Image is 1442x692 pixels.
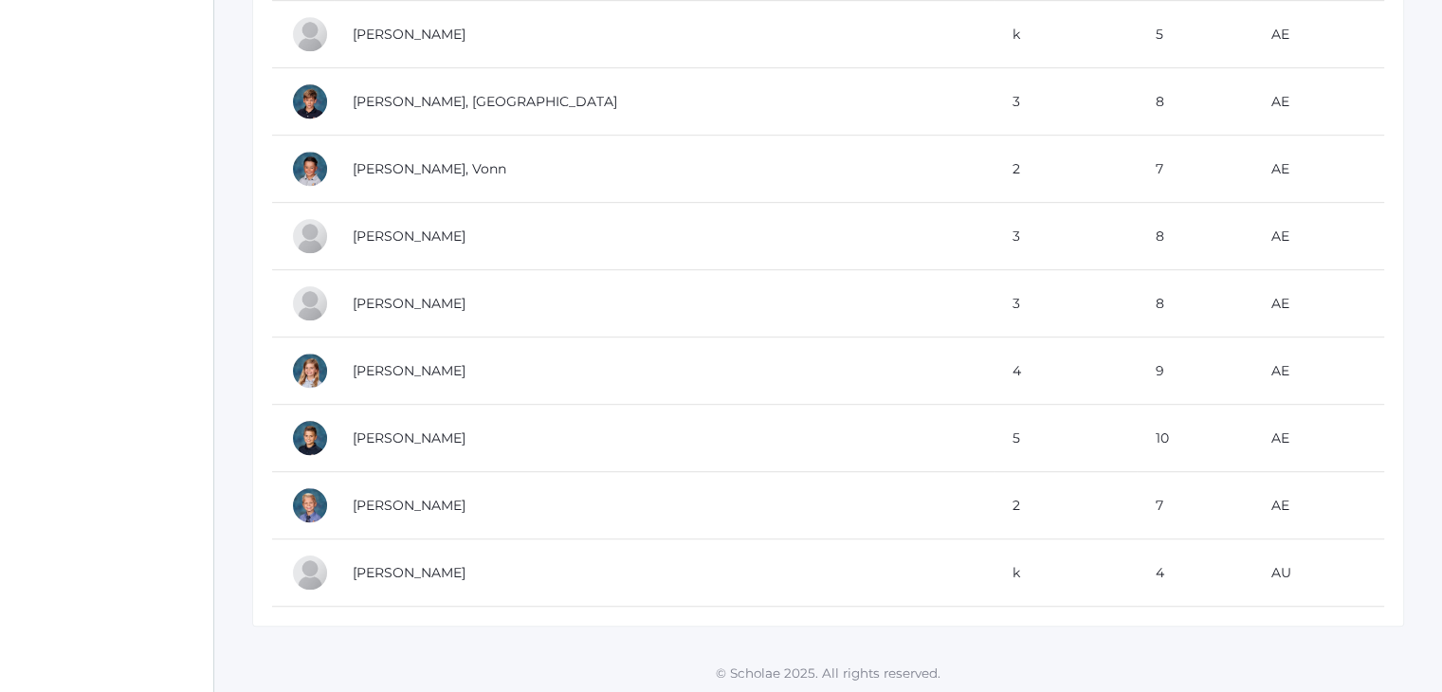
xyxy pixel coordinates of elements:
[353,295,465,312] a: [PERSON_NAME]
[1251,337,1384,405] td: AE
[291,284,329,322] div: Sadie Sponseller
[1251,68,1384,136] td: AE
[1137,337,1251,405] td: 9
[1251,136,1384,203] td: AE
[994,136,1137,203] td: 2
[353,93,617,110] a: [PERSON_NAME], [GEOGRAPHIC_DATA]
[994,203,1137,270] td: 3
[1137,1,1251,68] td: 5
[214,664,1442,683] p: © Scholae 2025. All rights reserved.
[1137,270,1251,337] td: 8
[994,337,1137,405] td: 4
[353,228,465,245] a: [PERSON_NAME]
[1137,68,1251,136] td: 8
[291,486,329,524] div: Esa Zacharia
[291,217,329,255] div: Joel Smith
[353,26,465,43] a: [PERSON_NAME]
[1251,539,1384,607] td: AU
[994,472,1137,539] td: 2
[994,405,1137,472] td: 5
[1251,472,1384,539] td: AE
[291,352,329,390] div: Bailey Zacharia
[1251,405,1384,472] td: AE
[1251,1,1384,68] td: AE
[291,15,329,53] div: Frances Leidenfrost
[353,564,465,581] a: [PERSON_NAME]
[1137,539,1251,607] td: 4
[1137,136,1251,203] td: 7
[353,497,465,514] a: [PERSON_NAME]
[291,82,329,120] div: Hudson Leidenfrost
[291,554,329,592] div: Elias Zacharia
[353,160,506,177] a: [PERSON_NAME], Vonn
[994,270,1137,337] td: 3
[1251,203,1384,270] td: AE
[1137,405,1251,472] td: 10
[1137,472,1251,539] td: 7
[994,539,1137,607] td: k
[291,419,329,457] div: Brayden Zacharia
[994,68,1137,136] td: 3
[353,362,465,379] a: [PERSON_NAME]
[1251,270,1384,337] td: AE
[353,429,465,446] a: [PERSON_NAME]
[994,1,1137,68] td: k
[291,150,329,188] div: Vonn Mansi
[1137,203,1251,270] td: 8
